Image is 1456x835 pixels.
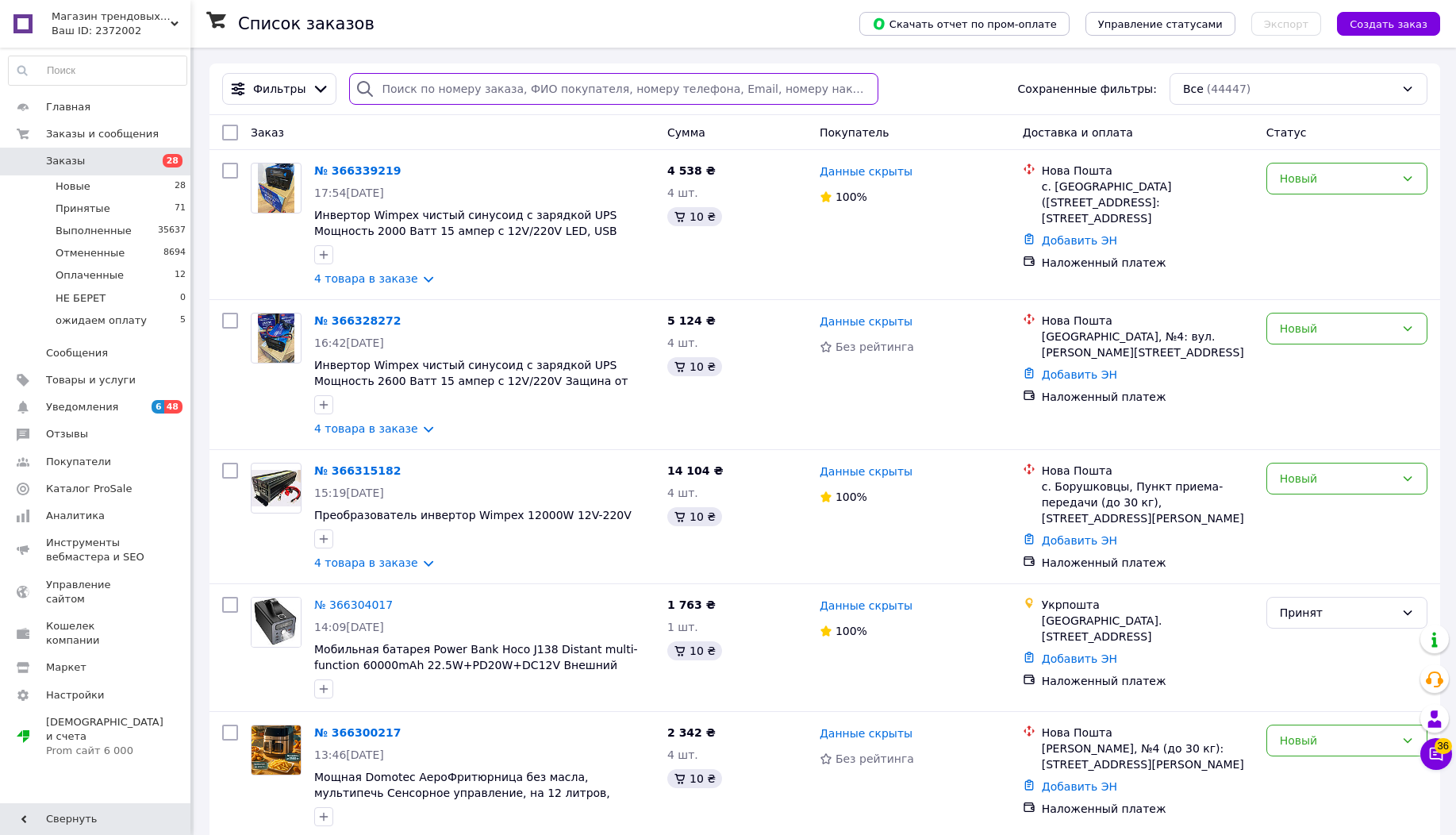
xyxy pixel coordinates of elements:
a: Добавить ЭН [1042,234,1117,247]
span: 16:42[DATE] [314,337,384,349]
span: Заказы и сообщения [46,127,159,141]
span: 4 шт. [667,487,698,499]
span: Отзывы [46,427,88,441]
button: Управление статусами [1085,12,1235,36]
span: Без рейтинга [836,752,914,765]
input: Поиск по номеру заказа, ФИО покупателя, номеру телефона, Email, номеру накладной [349,73,878,105]
span: Сообщения [46,346,108,360]
div: Наложенный платеж [1042,555,1254,571]
span: Новые [56,179,90,194]
span: 13:46[DATE] [314,748,384,761]
span: [DEMOGRAPHIC_DATA] и счета [46,715,163,759]
input: Поиск [9,56,186,85]
span: 5 124 ₴ [667,314,716,327]
a: 4 товара в заказе [314,272,418,285]
div: 10 ₴ [667,769,722,788]
span: Преобразователь инвертор Wimpex 12000W 12V-220V [314,509,632,521]
span: 28 [163,154,182,167]
div: Нова Пошта [1042,163,1254,179]
span: Управление сайтом [46,578,147,606]
span: Настройки [46,688,104,702]
span: 1 763 ₴ [667,598,716,611]
a: Мощная Domotec АероФритюрница без масла, мультипечь Сенсорное управление, на 12 литров, Мощнось 3... [314,771,610,815]
span: 4 538 ₴ [667,164,716,177]
div: с. Борушковцы, Пункт приема-передачи (до 30 кг), [STREET_ADDRESS][PERSON_NAME] [1042,479,1254,526]
img: Фото товару [252,725,300,775]
div: Укрпошта [1042,597,1254,613]
a: № 366304017 [314,598,393,611]
span: 8694 [163,246,186,260]
img: Фото товару [258,314,295,363]
a: 4 товара в заказе [314,556,418,569]
div: Нова Пошта [1042,313,1254,329]
span: Скачать отчет по пром-оплате [872,17,1057,31]
span: Фильтры [253,81,305,97]
div: Нова Пошта [1042,463,1254,479]
a: Данные скрыты [820,598,912,614]
a: Данные скрыты [820,164,912,179]
div: 10 ₴ [667,357,722,376]
a: 4 товара в заказе [314,422,418,435]
a: № 366315182 [314,464,401,477]
span: Сумма [667,126,705,139]
div: Принят [1280,604,1395,621]
span: Каталог ProSale [46,482,132,496]
span: (44447) [1207,83,1250,95]
a: Добавить ЭН [1042,534,1117,547]
span: Статус [1266,126,1307,139]
div: Наложенный платеж [1042,255,1254,271]
a: Фото товару [251,313,302,364]
a: Добавить ЭН [1042,652,1117,665]
span: Заказ [251,126,284,139]
div: Новый [1280,732,1395,749]
a: Добавить ЭН [1042,368,1117,381]
a: Создать заказ [1321,17,1440,29]
span: Принятые [56,202,110,216]
a: Инвертор Wimpex чистый синусоид с зарядкой UPS Мощность 2000 Ватт 15 ампер с 12V/220V LED, USB [314,209,617,237]
span: 4 шт. [667,748,698,761]
span: 12 [175,268,186,283]
div: 10 ₴ [667,207,722,226]
button: Чат с покупателем36 [1420,738,1452,770]
div: Новый [1280,470,1395,487]
img: Фото товару [252,598,301,647]
div: 10 ₴ [667,507,722,526]
span: Маркет [46,660,86,675]
span: Сохраненные фильтры: [1018,81,1157,97]
span: Товары и услуги [46,373,136,387]
span: Главная [46,100,90,114]
span: Заказы [46,154,85,168]
span: 35637 [158,224,186,238]
span: 28 [175,179,186,194]
span: 48 [164,400,182,414]
span: Все [1183,81,1204,97]
span: Мобильная батарея Power Bank Hoco J138 Distant multi-function 60000mAh 22.5W+PD20W+DC12V Внешний ... [314,643,638,687]
div: Новый [1280,320,1395,337]
span: 14 104 ₴ [667,464,724,477]
button: Создать заказ [1337,12,1440,36]
span: 1 шт. [667,621,698,633]
span: Управление статусами [1098,18,1223,30]
a: № 366328272 [314,314,401,327]
span: ожидаем оплату [56,314,147,328]
span: 4 шт. [667,337,698,349]
a: Фото товару [251,725,302,775]
a: Данные скрыты [820,725,912,741]
a: Данные скрыты [820,464,912,479]
button: Скачать отчет по пром-оплате [859,12,1070,36]
div: Prom сайт 6 000 [46,744,163,758]
span: Создать заказ [1350,18,1427,30]
a: № 366300217 [314,726,401,739]
span: 2 342 ₴ [667,726,716,739]
span: Кошелек компании [46,619,147,648]
div: Нова Пошта [1042,725,1254,741]
span: 100% [836,491,867,503]
span: 36 [1435,738,1452,754]
div: [GEOGRAPHIC_DATA], №4: вул. [PERSON_NAME][STREET_ADDRESS] [1042,329,1254,360]
span: Отмененные [56,246,125,260]
img: Фото товару [252,470,301,506]
img: Фото товару [258,164,295,213]
span: Покупатель [820,126,889,139]
div: Новый [1280,170,1395,187]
